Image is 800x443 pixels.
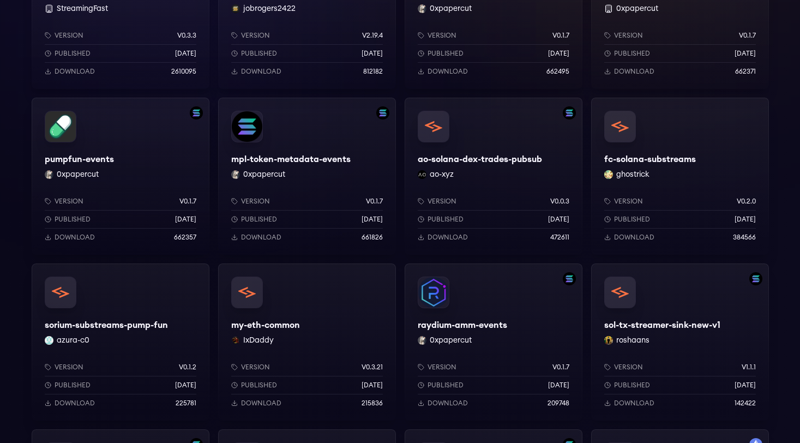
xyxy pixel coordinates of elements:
p: [DATE] [735,381,756,390]
p: Published [428,49,464,58]
button: StreamingFast [57,3,108,14]
p: Download [614,233,654,242]
p: Version [614,363,643,372]
p: v0.1.7 [552,31,569,40]
p: Version [55,31,83,40]
p: Download [55,399,95,408]
a: Filter by solana networkpumpfun-eventspumpfun-events0xpapercut 0xpapercutVersionv0.1.7Published[D... [32,98,209,255]
p: [DATE] [548,49,569,58]
p: Version [428,31,456,40]
p: Published [241,49,277,58]
p: Version [428,197,456,206]
p: Download [428,67,468,76]
button: ghostrick [616,169,649,180]
p: Version [614,197,643,206]
button: IxDaddy [243,335,274,346]
p: [DATE] [362,49,383,58]
img: Filter by solana network [563,272,576,285]
p: Published [55,381,91,390]
p: v1.1.1 [742,363,756,372]
p: 209748 [548,399,569,408]
button: ao-xyz [430,169,454,180]
p: Version [241,363,270,372]
p: 662357 [174,233,196,242]
p: Published [614,49,650,58]
p: 384566 [733,233,756,242]
a: my-eth-commonmy-eth-commonIxDaddy IxDaddyVersionv0.3.21Published[DATE]Download215836 [218,264,396,421]
p: v0.1.7 [366,197,383,206]
p: Download [241,233,281,242]
button: 0xpapercut [243,169,285,180]
p: Download [241,67,281,76]
a: sorium-substreams-pump-funsorium-substreams-pump-funazura-c0 azura-c0Versionv0.1.2Published[DATE]... [32,264,209,421]
a: Filter by solana networkao-solana-dex-trades-pubsubao-solana-dex-trades-pubsubao-xyz ao-xyzVersio... [405,98,582,255]
p: [DATE] [362,381,383,390]
p: [DATE] [735,49,756,58]
a: Filter by solana networkraydium-amm-eventsraydium-amm-events0xpapercut 0xpapercutVersionv0.1.7Pub... [405,264,582,421]
p: Version [55,197,83,206]
p: Published [428,381,464,390]
p: v0.1.2 [179,363,196,372]
p: Version [241,31,270,40]
p: v2.19.4 [362,31,383,40]
p: Published [55,215,91,224]
p: Download [55,233,95,242]
p: [DATE] [735,215,756,224]
p: 472611 [550,233,569,242]
p: v0.1.7 [552,363,569,372]
button: 0xpapercut [57,169,99,180]
p: Download [428,233,468,242]
p: v0.1.7 [739,31,756,40]
img: Filter by solana network [749,272,762,285]
p: 662495 [546,67,569,76]
p: [DATE] [362,215,383,224]
p: 661826 [362,233,383,242]
p: [DATE] [175,49,196,58]
p: 142422 [735,399,756,408]
a: fc-solana-substreamsfc-solana-substreamsghostrick ghostrickVersionv0.2.0Published[DATE]Download38... [591,98,769,255]
p: v0.3.3 [177,31,196,40]
p: Download [241,399,281,408]
p: Download [614,399,654,408]
p: Published [241,215,277,224]
p: 812182 [363,67,383,76]
p: 215836 [362,399,383,408]
img: Filter by solana network [376,106,389,119]
p: Published [55,49,91,58]
p: Version [614,31,643,40]
a: Filter by solana networksol-tx-streamer-sink-new-v1sol-tx-streamer-sink-new-v1roshaans roshaansVe... [591,264,769,421]
p: [DATE] [175,381,196,390]
p: v0.1.7 [179,197,196,206]
img: Filter by solana network [563,106,576,119]
p: 2610095 [171,67,196,76]
button: roshaans [616,335,649,346]
p: Published [241,381,277,390]
p: Version [55,363,83,372]
p: [DATE] [175,215,196,224]
p: Download [55,67,95,76]
p: Download [428,399,468,408]
p: v0.0.3 [550,197,569,206]
button: 0xpapercut [430,3,472,14]
p: v0.3.21 [362,363,383,372]
button: azura-c0 [57,335,89,346]
button: jobrogers2422 [243,3,296,14]
p: Published [614,215,650,224]
img: Filter by solana network [190,106,203,119]
p: Download [614,67,654,76]
p: v0.2.0 [737,197,756,206]
p: [DATE] [548,215,569,224]
p: Version [428,363,456,372]
a: Filter by solana networkmpl-token-metadata-eventsmpl-token-metadata-events0xpapercut 0xpapercutVe... [218,98,396,255]
button: 0xpapercut [430,335,472,346]
p: 662371 [735,67,756,76]
p: [DATE] [548,381,569,390]
p: Published [428,215,464,224]
button: 0xpapercut [616,3,658,14]
p: Published [614,381,650,390]
p: Version [241,197,270,206]
p: 225781 [176,399,196,408]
